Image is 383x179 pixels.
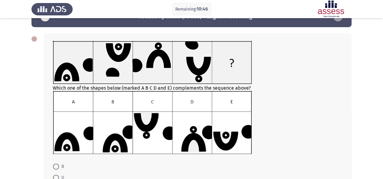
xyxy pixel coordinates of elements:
[196,6,208,12] span: 10:46
[53,41,252,84] img: UkFYYV8wOTJfQS5wbmcxNjkxMzg1MzI1MjI4.png
[53,41,342,155] div: Which one of the shapes below (marked A B C D and E) complements the sequence above?
[175,5,208,13] p: Remaining:
[53,91,252,154] img: UkFYYV8wOTJfQi5wbmcxNjkxMzMwMjc4ODgw.png
[31,1,73,18] img: Assess Talent Management logo
[310,1,352,18] img: Assessment logo of ASSESS Focus 4 Module Assessment (EN/AR) (Advanced - IB)
[59,163,64,170] span: B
